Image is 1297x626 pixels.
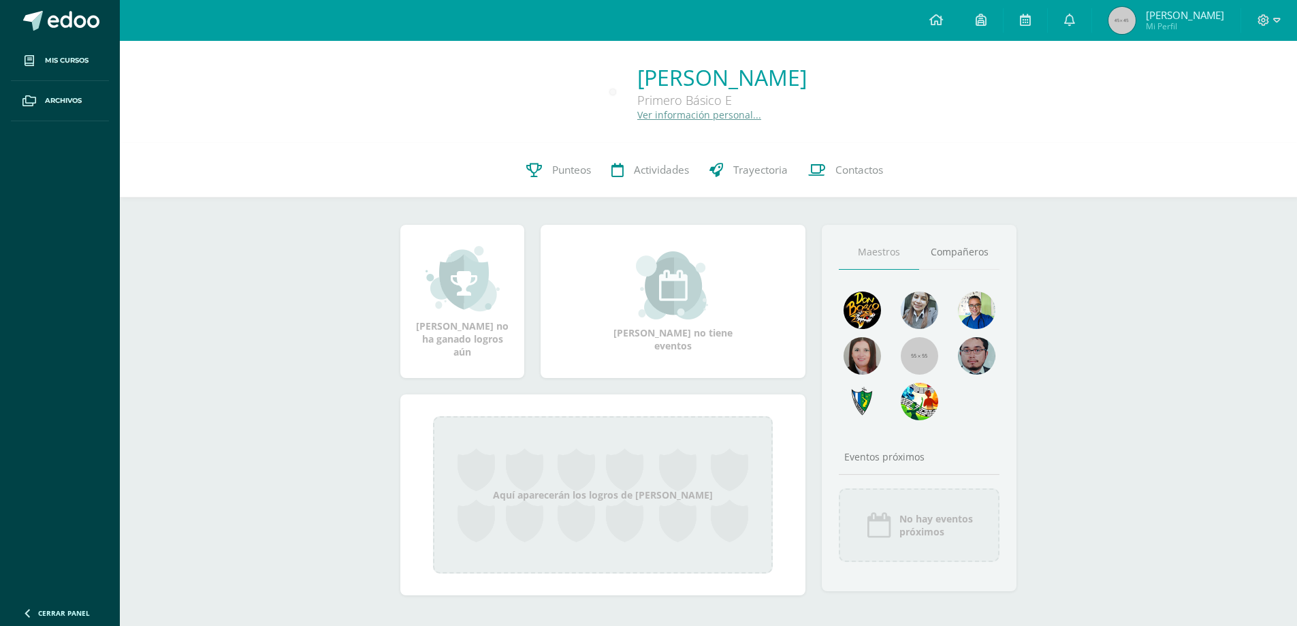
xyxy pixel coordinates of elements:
[601,143,699,198] a: Actividades
[958,337,995,375] img: d0e54f245e8330cebada5b5b95708334.png
[11,41,109,81] a: Mis cursos
[919,235,999,270] a: Compañeros
[839,235,919,270] a: Maestros
[38,608,90,618] span: Cerrar panel
[637,63,807,92] a: [PERSON_NAME]
[516,143,601,198] a: Punteos
[901,292,938,329] img: 45bd7986b8947ad7e5894cbc9b781108.png
[844,383,881,420] img: 7cab5f6743d087d6deff47ee2e57ce0d.png
[865,512,893,539] img: event_icon.png
[634,163,689,177] span: Actividades
[899,512,973,538] span: No hay eventos próximos
[426,245,500,313] img: achievement_small.png
[45,95,82,106] span: Archivos
[1108,7,1136,34] img: 45x45
[414,245,511,358] div: [PERSON_NAME] no ha ganado logros aún
[844,292,881,329] img: 29fc2a48271e3f3676cb2cb292ff2552.png
[901,383,938,420] img: a43eca2235894a1cc1b3d6ce2f11d98a.png
[433,416,773,574] div: Aquí aparecerán los logros de [PERSON_NAME]
[901,337,938,375] img: 55x55
[733,163,788,177] span: Trayectoria
[835,163,883,177] span: Contactos
[844,337,881,375] img: 67c3d6f6ad1c930a517675cdc903f95f.png
[1146,20,1224,32] span: Mi Perfil
[839,450,999,463] div: Eventos próximos
[798,143,893,198] a: Contactos
[45,55,89,66] span: Mis cursos
[636,251,710,319] img: event_small.png
[637,92,807,108] div: Primero Básico E
[605,251,741,352] div: [PERSON_NAME] no tiene eventos
[11,81,109,121] a: Archivos
[1146,8,1224,22] span: [PERSON_NAME]
[637,108,761,121] a: Ver información personal...
[699,143,798,198] a: Trayectoria
[958,292,995,329] img: 10741f48bcca31577cbcd80b61dad2f3.png
[552,163,591,177] span: Punteos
